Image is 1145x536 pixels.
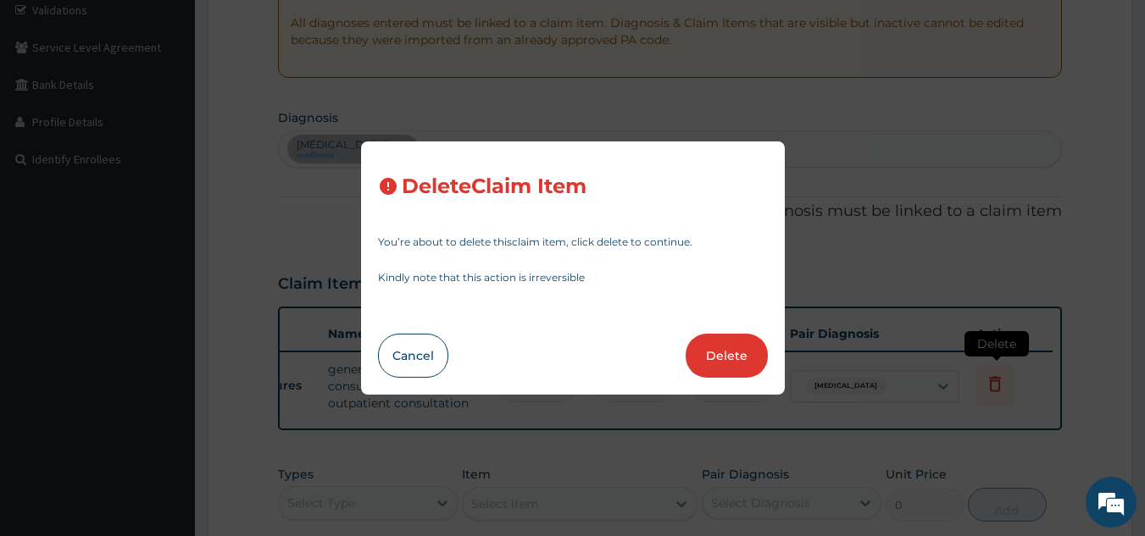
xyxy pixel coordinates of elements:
[98,160,234,331] span: We're online!
[378,237,768,247] p: You’re about to delete this claim item , click delete to continue.
[378,273,768,283] p: Kindly note that this action is irreversible
[686,334,768,378] button: Delete
[378,334,448,378] button: Cancel
[8,356,323,416] textarea: Type your message and hit 'Enter'
[31,85,69,127] img: d_794563401_company_1708531726252_794563401
[278,8,319,49] div: Minimize live chat window
[88,95,285,117] div: Chat with us now
[402,175,586,198] h3: Delete Claim Item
